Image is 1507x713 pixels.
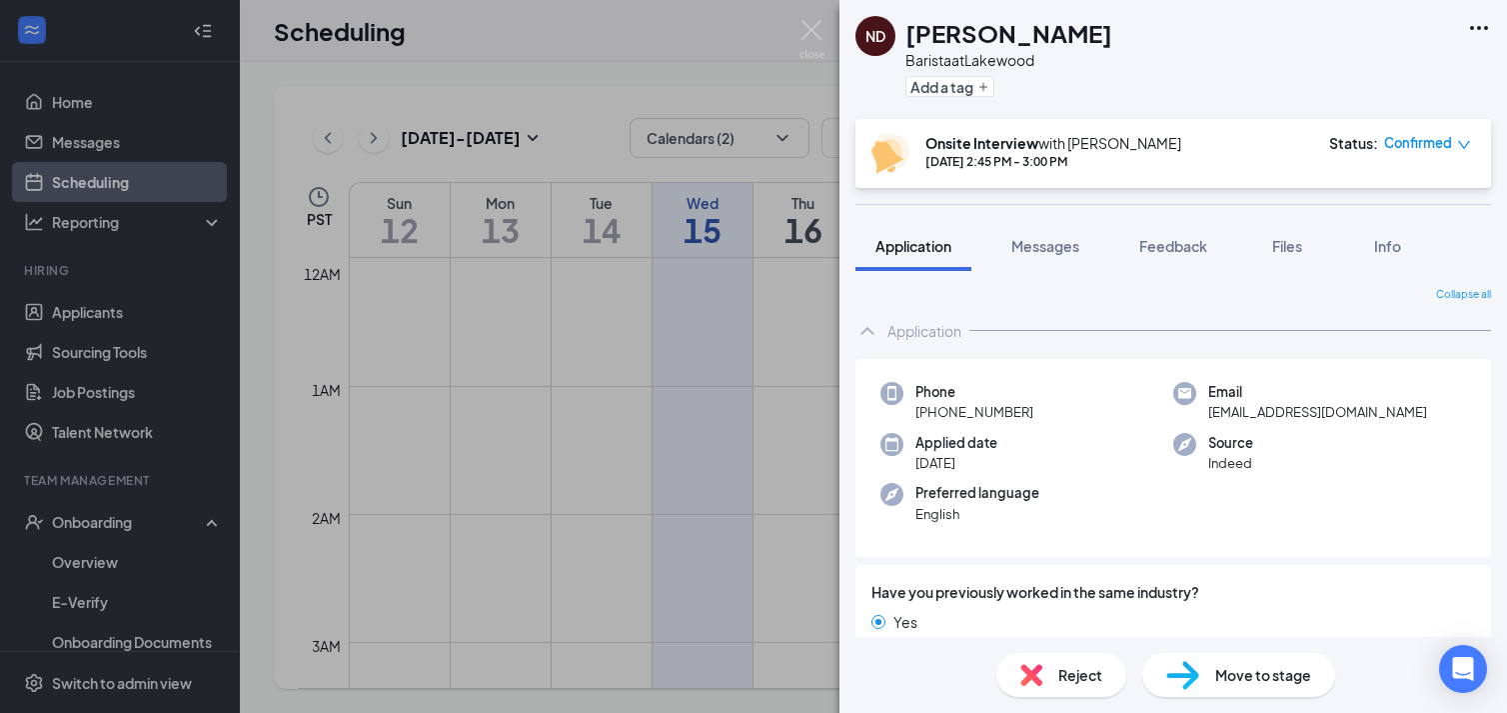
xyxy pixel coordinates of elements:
span: Yes [893,611,917,633]
div: [DATE] 2:45 PM - 3:00 PM [925,153,1181,170]
span: Source [1208,433,1253,453]
span: [DATE] [915,453,997,473]
span: Have you previously worked in the same industry? [871,581,1199,603]
span: Indeed [1208,453,1253,473]
svg: ChevronUp [855,319,879,343]
svg: Plus [977,81,989,93]
svg: Ellipses [1467,16,1491,40]
span: [PHONE_NUMBER] [915,402,1033,422]
h1: [PERSON_NAME] [905,16,1112,50]
span: Move to stage [1215,664,1311,686]
span: [EMAIL_ADDRESS][DOMAIN_NAME] [1208,402,1427,422]
div: ND [865,26,885,46]
div: with [PERSON_NAME] [925,133,1181,153]
span: Application [875,237,951,255]
span: down [1457,138,1471,152]
div: Open Intercom Messenger [1439,645,1487,693]
span: Email [1208,382,1427,402]
span: Applied date [915,433,997,453]
span: Confirmed [1384,133,1452,153]
span: Preferred language [915,483,1039,503]
b: Onsite Interview [925,134,1038,152]
span: Messages [1011,237,1079,255]
div: Application [887,321,961,341]
span: Phone [915,382,1033,402]
span: Collapse all [1436,287,1491,303]
span: Files [1272,237,1302,255]
span: Feedback [1139,237,1207,255]
span: Reject [1058,664,1102,686]
div: Barista at Lakewood [905,50,1112,70]
button: PlusAdd a tag [905,76,994,97]
span: English [915,504,1039,524]
span: Info [1374,237,1401,255]
div: Status : [1329,133,1378,153]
